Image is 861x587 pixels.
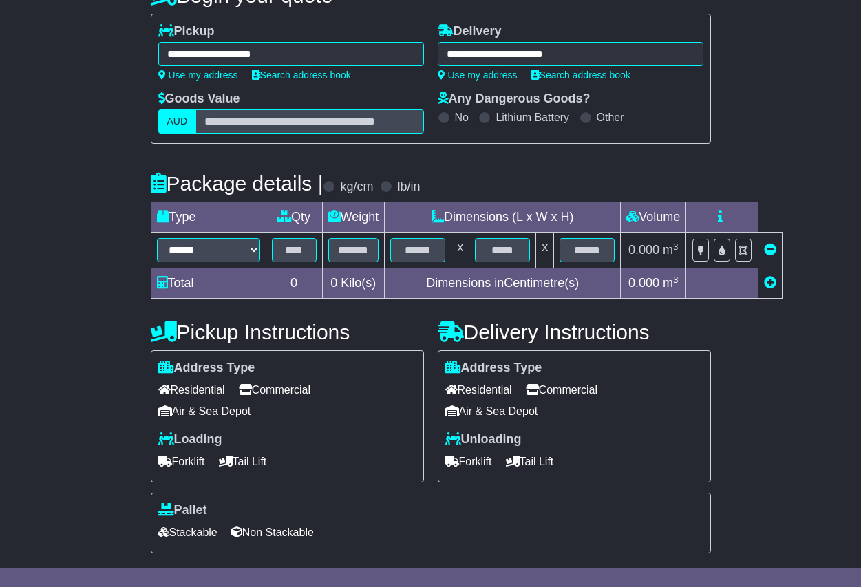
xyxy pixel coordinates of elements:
[158,92,240,107] label: Goods Value
[385,202,621,233] td: Dimensions (L x W x H)
[266,268,322,299] td: 0
[438,70,518,81] a: Use my address
[239,379,310,401] span: Commercial
[496,111,569,124] label: Lithium Battery
[673,275,679,285] sup: 3
[445,379,512,401] span: Residential
[526,379,597,401] span: Commercial
[438,92,591,107] label: Any Dangerous Goods?
[445,361,542,376] label: Address Type
[158,432,222,447] label: Loading
[628,276,659,290] span: 0.000
[673,242,679,252] sup: 3
[445,401,538,422] span: Air & Sea Depot
[151,202,266,233] td: Type
[151,172,323,195] h4: Package details |
[597,111,624,124] label: Other
[663,276,679,290] span: m
[438,24,502,39] label: Delivery
[451,233,469,268] td: x
[445,432,522,447] label: Unloading
[663,243,679,257] span: m
[438,321,711,343] h4: Delivery Instructions
[322,202,385,233] td: Weight
[536,233,554,268] td: x
[158,451,205,472] span: Forklift
[252,70,351,81] a: Search address book
[340,180,373,195] label: kg/cm
[266,202,322,233] td: Qty
[506,451,554,472] span: Tail Lift
[322,268,385,299] td: Kilo(s)
[385,268,621,299] td: Dimensions in Centimetre(s)
[158,70,238,81] a: Use my address
[628,243,659,257] span: 0.000
[151,268,266,299] td: Total
[621,202,686,233] td: Volume
[397,180,420,195] label: lb/in
[531,70,630,81] a: Search address book
[158,379,225,401] span: Residential
[158,401,251,422] span: Air & Sea Depot
[330,276,337,290] span: 0
[764,276,776,290] a: Add new item
[445,451,492,472] span: Forklift
[158,24,215,39] label: Pickup
[455,111,469,124] label: No
[158,522,217,543] span: Stackable
[151,321,424,343] h4: Pickup Instructions
[764,243,776,257] a: Remove this item
[231,522,314,543] span: Non Stackable
[158,109,197,134] label: AUD
[158,361,255,376] label: Address Type
[219,451,267,472] span: Tail Lift
[158,503,207,518] label: Pallet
